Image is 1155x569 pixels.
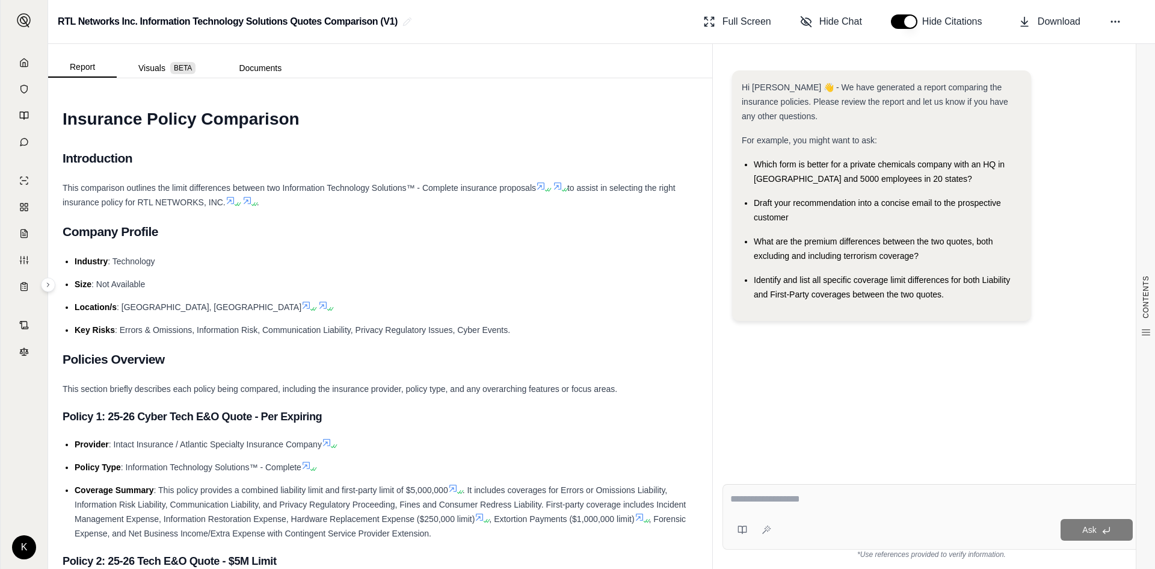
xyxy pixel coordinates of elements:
span: Key Risks [75,325,115,335]
button: Full Screen [698,10,776,34]
button: Hide Chat [795,10,867,34]
span: Industry [75,257,108,266]
span: Size [75,279,91,289]
a: Home [8,51,40,75]
a: Prompt Library [8,104,40,128]
span: : This policy provides a combined liability limit and first-party limit of $5,000,000 [154,485,448,495]
span: : [GEOGRAPHIC_DATA], [GEOGRAPHIC_DATA] [117,302,301,312]
div: K [12,535,36,559]
span: Location/s [75,302,117,312]
a: Chat [8,130,40,154]
h2: Company Profile [63,219,698,244]
h2: RTL Networks Inc. Information Technology Solutions Quotes Comparison (V1) [58,11,398,33]
span: : Intact Insurance / Atlantic Specialty Insurance Company [109,440,322,449]
h1: Insurance Policy Comparison [63,102,698,136]
span: Full Screen [722,14,771,29]
button: Visuals [117,58,217,78]
span: This comparison outlines the limit differences between two Information Technology Solutions™ - Co... [63,183,536,193]
span: What are the premium differences between the two quotes, both excluding and including terrorism c... [754,237,993,261]
span: Download [1038,14,1080,29]
span: Policy Type [75,462,121,472]
a: Documents Vault [8,77,40,101]
span: Hide Chat [819,14,862,29]
h3: Policy 1: 25-26 Cyber Tech E&O Quote - Per Expiring [63,406,698,428]
span: BETA [170,62,196,74]
button: Ask [1061,519,1133,541]
span: : Errors & Omissions, Information Risk, Communication Liability, Privacy Regulatory Issues, Cyber... [115,325,510,335]
button: Download [1014,10,1085,34]
span: Identify and list all specific coverage limit differences for both Liability and First-Party cove... [754,275,1010,299]
span: CONTENTS [1141,276,1151,319]
a: Coverage Table [8,275,40,299]
button: Expand sidebar [41,278,55,292]
span: : Not Available [91,279,145,289]
span: , Extortion Payments ($1,000,000 limit) [489,514,634,524]
span: . It includes coverages for Errors or Omissions Liability, Information Risk Liability, Communicat... [75,485,686,524]
span: Coverage Summary [75,485,154,495]
h2: Introduction [63,146,698,171]
a: Legal Search Engine [8,340,40,364]
a: Custom Report [8,248,40,272]
img: Expand sidebar [17,13,31,28]
span: For example, you might want to ask: [742,135,877,145]
a: Contract Analysis [8,313,40,337]
a: Claim Coverage [8,222,40,246]
span: . [257,197,259,207]
span: Hi [PERSON_NAME] 👋 - We have generated a report comparing the insurance policies. Please review t... [742,82,1008,121]
span: : Technology [108,257,155,266]
button: Report [48,57,117,78]
a: Single Policy [8,169,40,193]
h2: Policies Overview [63,347,698,372]
span: Ask [1082,525,1096,535]
span: Draft your recommendation into a concise email to the prospective customer [754,198,1001,222]
button: Documents [217,58,303,78]
button: Expand sidebar [12,8,36,33]
span: Provider [75,440,109,449]
a: Policy Comparisons [8,195,40,219]
span: This section briefly describes each policy being compared, including the insurance provider, poli... [63,384,617,394]
span: Which form is better for a private chemicals company with an HQ in [GEOGRAPHIC_DATA] and 5000 emp... [754,160,1005,184]
span: : Information Technology Solutions™ - Complete [121,462,301,472]
span: to assist in selecting the right insurance policy for RTL NETWORKS, INC. [63,183,676,207]
div: *Use references provided to verify information. [722,550,1141,559]
span: Hide Citations [922,14,990,29]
